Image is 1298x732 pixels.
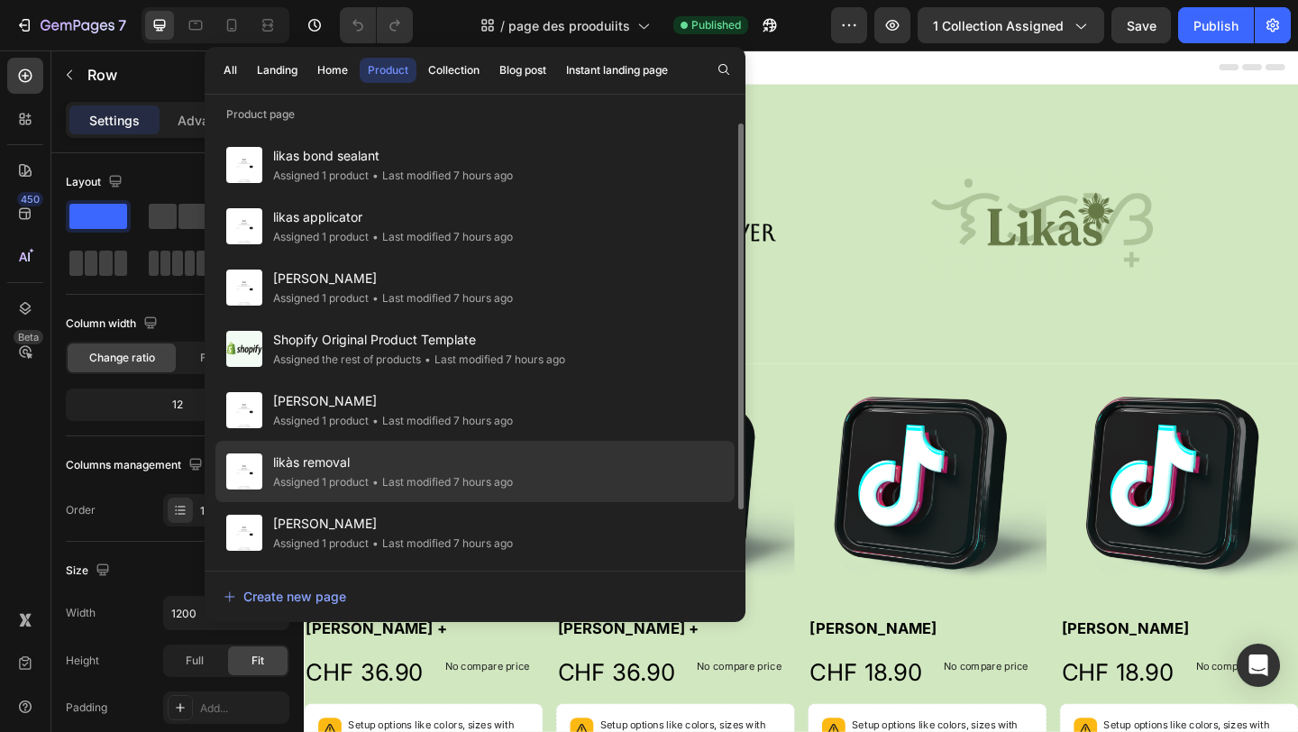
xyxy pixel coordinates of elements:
span: [PERSON_NAME] [273,268,513,289]
span: Change ratio [89,350,155,366]
div: Last modified 7 hours ago [369,289,513,307]
div: Order [66,502,96,518]
div: Last modified 7 hours ago [421,351,565,369]
div: Last modified 7 hours ago [369,412,513,430]
div: Height [66,653,99,669]
div: Size [66,559,114,583]
div: Last modified 7 hours ago [369,228,513,246]
span: Fit [251,653,264,669]
p: No compare price [153,664,245,675]
a: Haliya Lashes [822,341,1082,600]
div: Last modified 7 hours ago [369,167,513,185]
button: Instant landing page [558,58,676,83]
a: Mayumi Lashes + [274,341,534,600]
div: CHF 36.90 [274,657,406,696]
span: • [372,414,379,427]
span: Fit to content [200,350,267,366]
button: 1 collection assigned [918,7,1104,43]
div: Home [317,62,348,78]
span: likas applicator [273,206,513,228]
p: Product page [205,105,745,124]
div: CHF 18.90 [822,657,948,696]
div: Beta [14,330,43,344]
div: Assigned 1 product [273,167,369,185]
p: Advanced [178,111,239,130]
button: Save [1111,7,1171,43]
div: Open Intercom Messenger [1237,644,1280,687]
span: Save [1127,18,1156,33]
a: Mayumi Lashes [548,341,808,600]
div: Assigned 1 product [273,228,369,246]
div: Blog post [499,62,546,78]
img: gempages_581967958549463704-83c1ba79-dbbe-4c47-a710-d346b1b8a85b.png [666,124,937,251]
div: Landing [257,62,297,78]
span: • [372,230,379,243]
p: No compare price [427,664,519,675]
span: Full [186,653,204,669]
a: [PERSON_NAME] [548,615,808,643]
div: 1 col [200,503,285,519]
span: Shopify Original Product Template [273,329,565,351]
span: • [372,475,379,489]
span: Published [691,17,741,33]
span: likàs removal [273,452,513,473]
div: Assigned 1 product [273,289,369,307]
p: No compare price [970,664,1062,675]
div: 450 [17,192,43,206]
span: • [372,291,379,305]
button: 7 [7,7,134,43]
span: / [500,16,505,35]
span: [PERSON_NAME] [273,513,513,535]
p: 7 [118,14,126,36]
span: • [372,169,379,182]
p: Row [87,64,241,86]
span: [PERSON_NAME] [273,390,513,412]
span: likas bond sealant [273,145,513,167]
button: Home [309,58,356,83]
p: Settings [89,111,140,130]
div: Assigned 1 product [273,412,369,430]
div: Assigned 1 product [273,473,369,491]
a: [PERSON_NAME] + [274,615,534,643]
button: Collection [420,58,488,83]
iframe: Design area [304,50,1298,732]
div: Create new page [224,587,346,606]
p: No compare price [696,664,788,675]
div: Assigned the rest of products [273,351,421,369]
div: Columns management [66,453,206,478]
div: Publish [1193,16,1239,35]
button: Product [360,58,416,83]
div: Last modified 7 hours ago [369,473,513,491]
div: CHF 18.90 [548,657,674,696]
div: Collection [428,62,480,78]
div: Add... [200,700,285,717]
div: Layout [66,170,126,195]
a: [PERSON_NAME] [822,615,1082,643]
div: All [224,62,237,78]
span: • [372,536,379,550]
div: Width [66,605,96,621]
input: Auto [164,597,288,629]
button: Publish [1178,7,1254,43]
button: Landing [249,58,306,83]
div: Product [368,62,408,78]
div: Padding [66,700,107,716]
button: Create new page [223,579,727,615]
div: Last modified 7 hours ago [369,535,513,553]
button: Blog post [491,58,554,83]
span: page des prooduiits [508,16,630,35]
div: Assigned 1 product [273,535,369,553]
div: Column width [66,312,161,336]
button: All [215,58,245,83]
span: • [425,352,431,366]
div: Instant landing page [566,62,668,78]
span: 1 collection assigned [933,16,1064,35]
div: 12 [69,392,286,417]
div: Undo/Redo [340,7,413,43]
